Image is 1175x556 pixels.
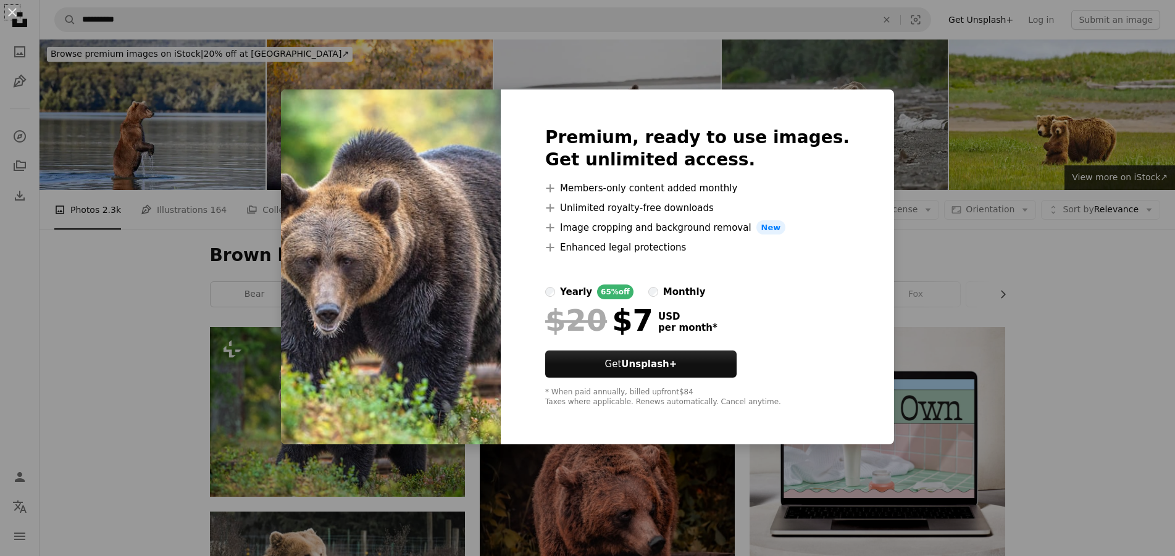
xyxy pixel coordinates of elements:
div: * When paid annually, billed upfront $84 Taxes where applicable. Renews automatically. Cancel any... [545,388,850,407]
div: yearly [560,284,592,299]
strong: Unsplash+ [621,359,677,370]
input: yearly65%off [545,287,555,297]
div: $7 [545,304,653,336]
li: Members-only content added monthly [545,181,850,196]
div: monthly [663,284,706,299]
span: $20 [545,304,607,336]
li: Enhanced legal protections [545,240,850,255]
img: premium_photo-1664298004972-af1ad3b52321 [281,89,501,445]
li: Unlimited royalty-free downloads [545,201,850,215]
div: 65% off [597,284,633,299]
span: USD [658,311,717,322]
li: Image cropping and background removal [545,220,850,235]
button: GetUnsplash+ [545,351,737,378]
span: New [756,220,786,235]
input: monthly [648,287,658,297]
span: per month * [658,322,717,333]
h2: Premium, ready to use images. Get unlimited access. [545,127,850,171]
